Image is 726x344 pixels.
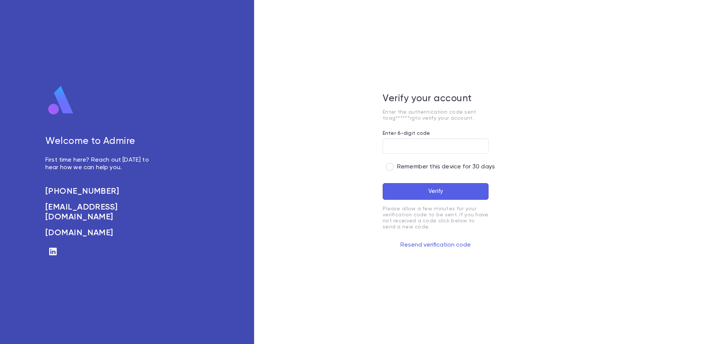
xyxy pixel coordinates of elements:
button: Verify [383,183,489,200]
label: Enter 6-digit code [383,130,430,136]
span: Remember this device for 30 days [397,163,495,171]
a: [DOMAIN_NAME] [45,228,157,238]
p: Enter the authentication code sent to ag******rg to verify your account. [383,109,489,121]
p: Please allow a few minutes for your verification code to be sent. If you have not received a code... [383,206,489,230]
a: [EMAIL_ADDRESS][DOMAIN_NAME] [45,202,157,222]
img: logo [45,85,76,116]
p: First time here? Reach out [DATE] to hear how we can help you. [45,156,157,171]
a: [PHONE_NUMBER] [45,187,157,196]
h5: Verify your account [383,93,489,105]
h5: Welcome to Admire [45,136,157,147]
button: Resend verification code [383,239,489,251]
